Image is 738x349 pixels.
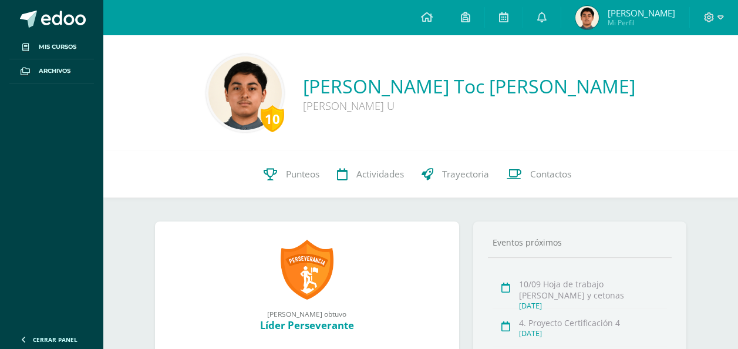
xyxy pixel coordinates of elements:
[39,42,76,52] span: Mis cursos
[261,105,284,132] div: 10
[530,168,571,180] span: Contactos
[519,328,667,338] div: [DATE]
[519,301,667,311] div: [DATE]
[519,317,667,328] div: 4. Proyecto Certificación 4
[519,278,667,301] div: 10/09 Hoja de trabajo [PERSON_NAME] y cetonas
[608,7,675,19] span: [PERSON_NAME]
[442,168,489,180] span: Trayectoria
[328,151,413,198] a: Actividades
[286,168,319,180] span: Punteos
[488,237,672,248] div: Eventos próximos
[208,56,282,130] img: 77240d6d569699b7e9c9a7fdaf9fadff.png
[255,151,328,198] a: Punteos
[167,309,447,318] div: [PERSON_NAME] obtuvo
[608,18,675,28] span: Mi Perfil
[167,318,447,332] div: Líder Perseverante
[303,99,635,113] div: [PERSON_NAME] U
[39,66,70,76] span: Archivos
[413,151,498,198] a: Trayectoria
[33,335,77,344] span: Cerrar panel
[575,6,599,29] img: d5477ca1a3f189a885c1b57d1d09bc4b.png
[9,35,94,59] a: Mis cursos
[498,151,580,198] a: Contactos
[303,73,635,99] a: [PERSON_NAME] Toc [PERSON_NAME]
[9,59,94,83] a: Archivos
[356,168,404,180] span: Actividades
